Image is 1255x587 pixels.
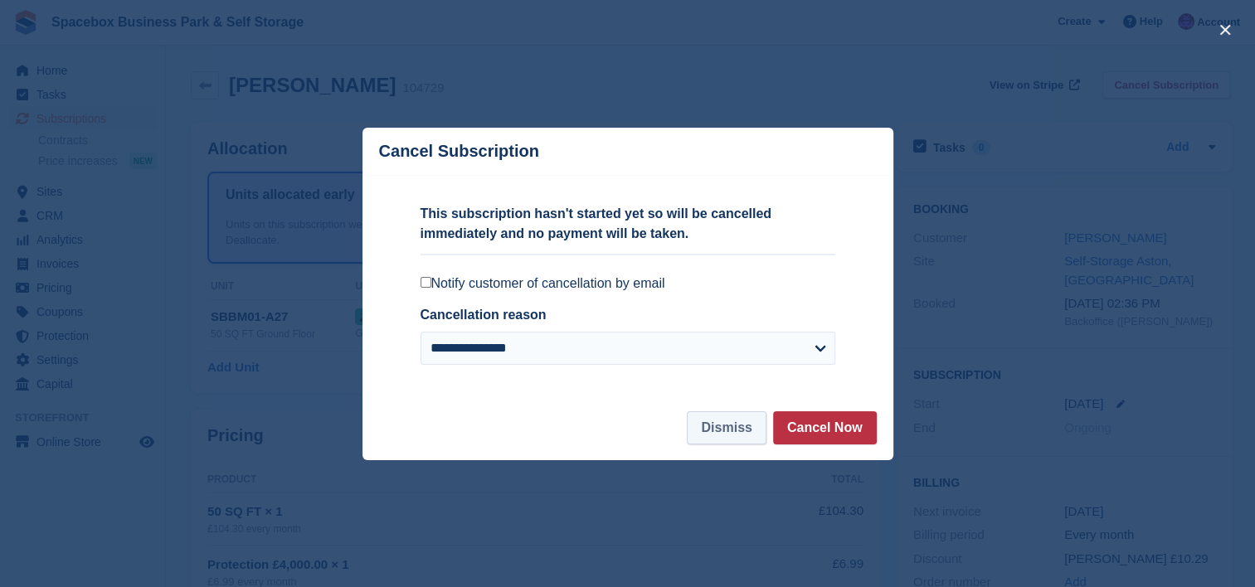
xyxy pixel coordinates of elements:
[421,308,547,322] label: Cancellation reason
[421,204,835,244] p: This subscription hasn't started yet so will be cancelled immediately and no payment will be taken.
[421,275,835,292] label: Notify customer of cancellation by email
[773,411,877,444] button: Cancel Now
[379,142,539,161] p: Cancel Subscription
[687,411,766,444] button: Dismiss
[421,277,431,288] input: Notify customer of cancellation by email
[1212,17,1238,43] button: close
